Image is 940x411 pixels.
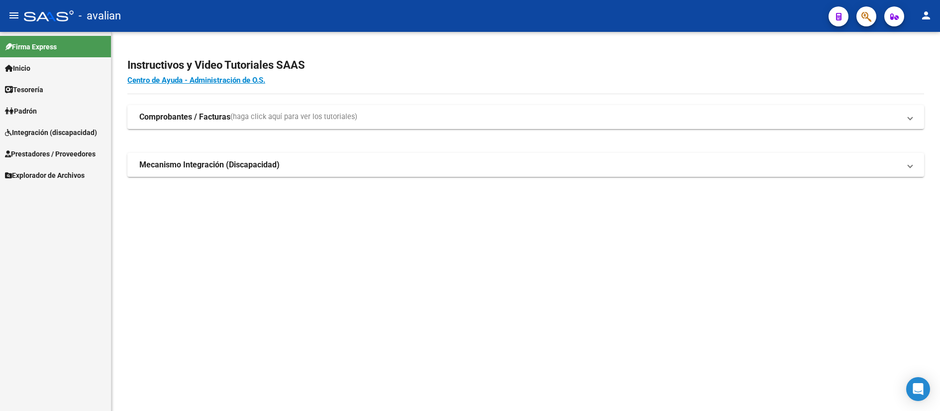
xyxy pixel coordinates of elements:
[5,84,43,95] span: Tesorería
[5,127,97,138] span: Integración (discapacidad)
[920,9,932,21] mat-icon: person
[127,105,924,129] mat-expansion-panel-header: Comprobantes / Facturas(haga click aquí para ver los tutoriales)
[906,377,930,401] div: Open Intercom Messenger
[79,5,121,27] span: - avalian
[127,153,924,177] mat-expansion-panel-header: Mecanismo Integración (Discapacidad)
[8,9,20,21] mat-icon: menu
[230,112,357,123] span: (haga click aquí para ver los tutoriales)
[5,63,30,74] span: Inicio
[5,106,37,117] span: Padrón
[5,148,96,159] span: Prestadores / Proveedores
[5,41,57,52] span: Firma Express
[139,112,230,123] strong: Comprobantes / Facturas
[127,56,924,75] h2: Instructivos y Video Tutoriales SAAS
[5,170,85,181] span: Explorador de Archivos
[139,159,280,170] strong: Mecanismo Integración (Discapacidad)
[127,76,265,85] a: Centro de Ayuda - Administración de O.S.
